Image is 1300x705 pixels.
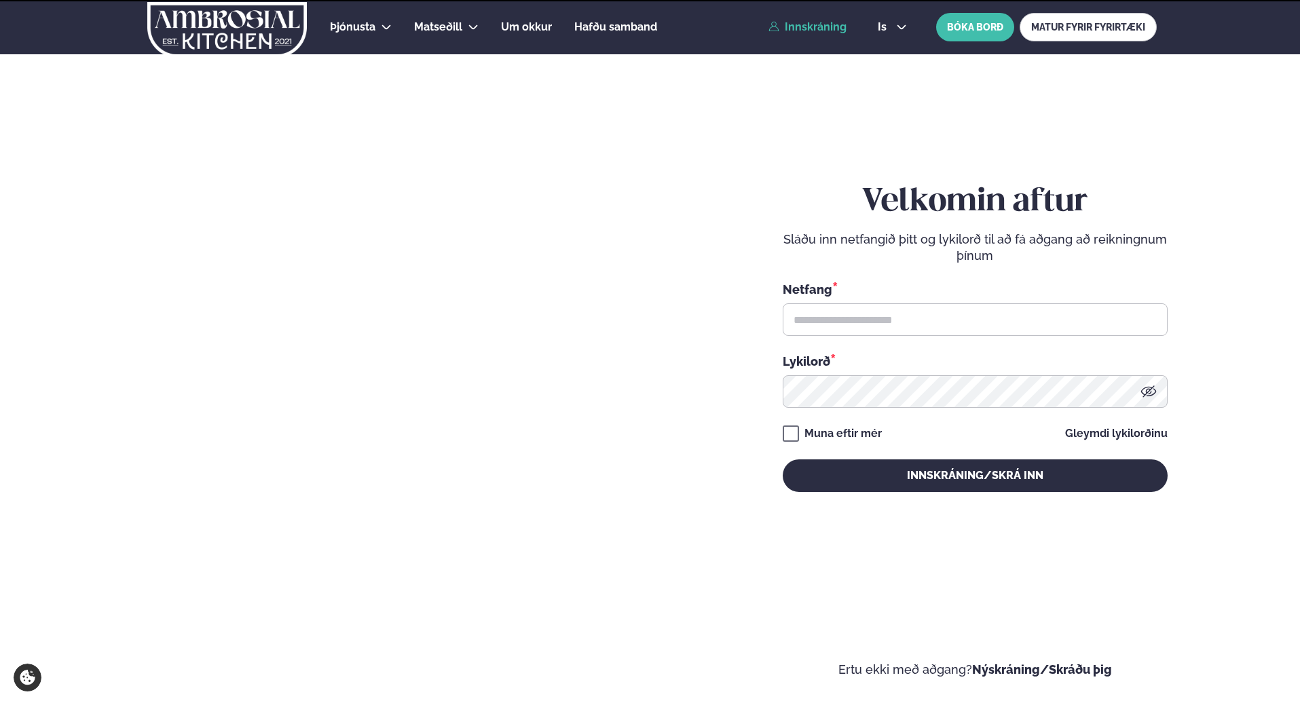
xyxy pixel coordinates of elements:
[783,459,1168,492] button: Innskráning/Skrá inn
[783,280,1168,298] div: Netfang
[972,662,1112,677] a: Nýskráning/Skráðu þig
[783,183,1168,221] h2: Velkomin aftur
[574,19,657,35] a: Hafðu samband
[878,22,891,33] span: is
[768,21,847,33] a: Innskráning
[1065,428,1168,439] a: Gleymdi lykilorðinu
[41,461,322,575] h2: Velkomin á Ambrosial kitchen!
[783,231,1168,264] p: Sláðu inn netfangið þitt og lykilorð til að fá aðgang að reikningnum þínum
[41,591,322,624] p: Ef eitthvað sameinar fólk, þá er [PERSON_NAME] matarferðalag.
[1020,13,1157,41] a: MATUR FYRIR FYRIRTÆKI
[414,19,462,35] a: Matseðill
[146,2,308,58] img: logo
[574,20,657,33] span: Hafðu samband
[691,662,1260,678] p: Ertu ekki með aðgang?
[414,20,462,33] span: Matseðill
[783,352,1168,370] div: Lykilorð
[330,20,375,33] span: Þjónusta
[936,13,1014,41] button: BÓKA BORÐ
[330,19,375,35] a: Þjónusta
[14,664,41,691] a: Cookie settings
[867,22,918,33] button: is
[501,19,552,35] a: Um okkur
[501,20,552,33] span: Um okkur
